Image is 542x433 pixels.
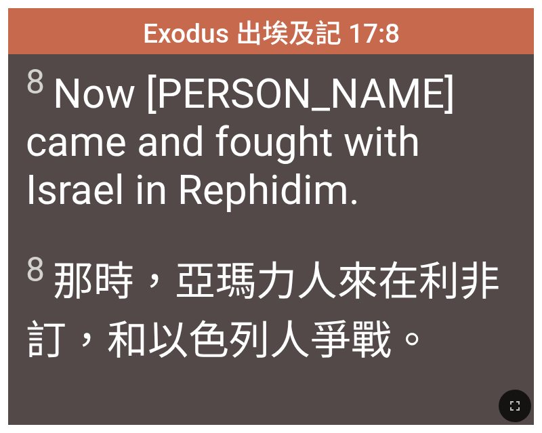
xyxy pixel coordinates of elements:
[26,62,517,214] span: Now [PERSON_NAME] came and fought with Israel in Rephidim.
[26,250,45,289] sup: 8
[66,316,432,365] wh7508: ，和以色列人
[26,62,45,102] sup: 8
[143,12,400,50] span: Exodus 出埃及記 17:8
[392,316,432,365] wh3898: 。
[310,316,432,365] wh3478: 爭戰
[26,248,517,366] span: 那時，亞瑪力人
